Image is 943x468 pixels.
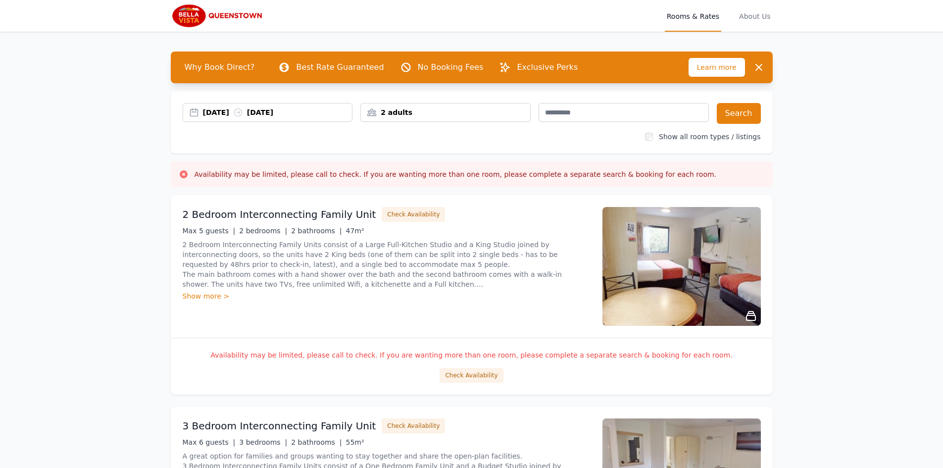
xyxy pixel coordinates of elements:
span: 55m² [346,438,364,446]
div: Show more > [183,291,591,301]
p: Best Rate Guaranteed [296,61,384,73]
h3: Availability may be limited, please call to check. If you are wanting more than one room, please ... [195,169,717,179]
span: 3 bedrooms | [239,438,287,446]
p: Availability may be limited, please call to check. If you are wanting more than one room, please ... [183,350,761,360]
button: Check Availability [382,207,445,222]
span: 2 bathrooms | [291,438,342,446]
img: Bella Vista Queenstown [171,4,266,28]
button: Check Availability [440,368,503,383]
span: Max 5 guests | [183,227,236,235]
p: 2 Bedroom Interconnecting Family Units consist of a Large Full-Kitchen Studio and a King Studio j... [183,240,591,289]
p: No Booking Fees [418,61,484,73]
span: Learn more [689,58,745,77]
label: Show all room types / listings [659,133,760,141]
button: Check Availability [382,418,445,433]
div: [DATE] [DATE] [203,107,352,117]
span: 2 bedrooms | [239,227,287,235]
h3: 2 Bedroom Interconnecting Family Unit [183,208,376,221]
div: 2 adults [361,107,530,117]
span: Why Book Direct? [177,57,263,77]
p: Exclusive Perks [517,61,578,73]
span: 2 bathrooms | [291,227,342,235]
span: Max 6 guests | [183,438,236,446]
button: Search [717,103,761,124]
span: 47m² [346,227,364,235]
h3: 3 Bedroom Interconnecting Family Unit [183,419,376,433]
